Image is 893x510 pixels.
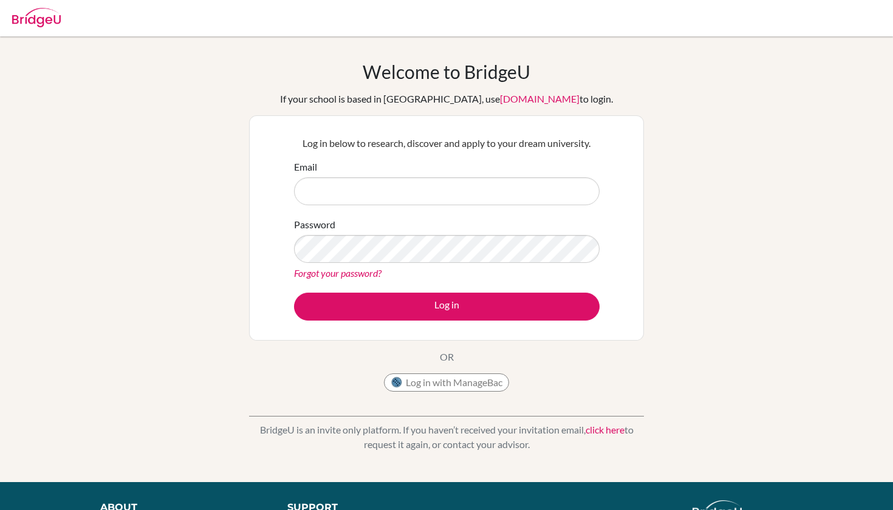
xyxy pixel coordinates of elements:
button: Log in [294,293,600,321]
button: Log in with ManageBac [384,373,509,392]
a: click here [586,424,624,435]
label: Password [294,217,335,232]
a: Forgot your password? [294,267,381,279]
a: [DOMAIN_NAME] [500,93,580,104]
label: Email [294,160,317,174]
div: If your school is based in [GEOGRAPHIC_DATA], use to login. [280,92,613,106]
p: Log in below to research, discover and apply to your dream university. [294,136,600,151]
img: Bridge-U [12,8,61,27]
p: BridgeU is an invite only platform. If you haven’t received your invitation email, to request it ... [249,423,644,452]
p: OR [440,350,454,364]
h1: Welcome to BridgeU [363,61,530,83]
